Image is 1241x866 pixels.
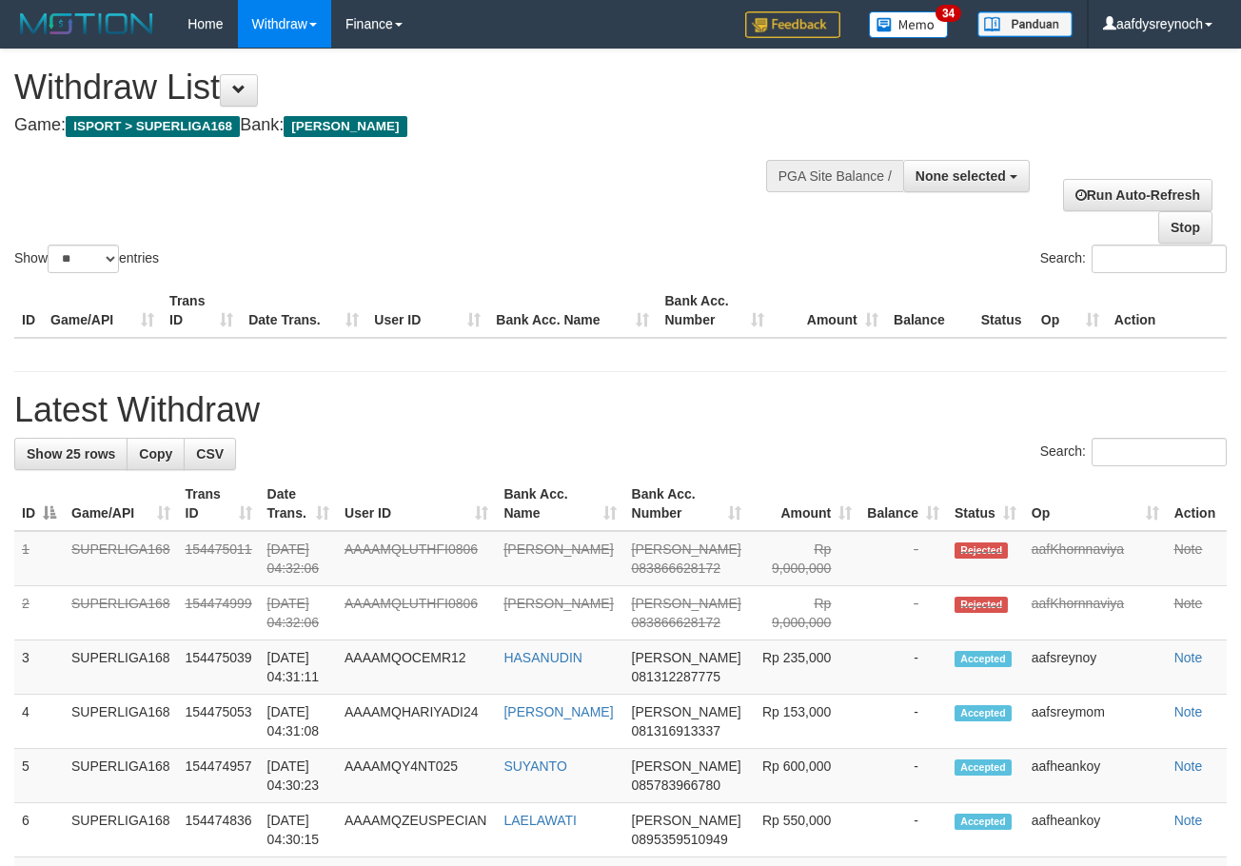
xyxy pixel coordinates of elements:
td: 154475039 [178,640,260,695]
td: 1 [14,531,64,586]
td: [DATE] 04:30:15 [260,803,337,857]
th: Amount: activate to sort column ascending [749,477,860,531]
div: PGA Site Balance / [766,160,903,192]
span: Copy 081316913337 to clipboard [632,723,720,738]
td: [DATE] 04:32:06 [260,586,337,640]
td: [DATE] 04:31:08 [260,695,337,749]
td: 154474999 [178,586,260,640]
span: [PERSON_NAME] [632,541,741,557]
td: aafsreymom [1024,695,1167,749]
td: Rp 9,000,000 [749,586,860,640]
a: Stop [1158,211,1212,244]
a: [PERSON_NAME] [503,596,613,611]
th: Action [1107,284,1227,338]
a: CSV [184,438,236,470]
td: aafKhornnaviya [1024,586,1167,640]
td: 6 [14,803,64,857]
span: Copy [139,446,172,462]
a: [PERSON_NAME] [503,541,613,557]
span: Copy 083866628172 to clipboard [632,615,720,630]
span: [PERSON_NAME] [632,758,741,774]
th: Date Trans.: activate to sort column ascending [260,477,337,531]
a: Note [1174,650,1203,665]
th: Trans ID: activate to sort column ascending [178,477,260,531]
span: 34 [936,5,961,22]
td: 5 [14,749,64,803]
th: Status: activate to sort column ascending [947,477,1024,531]
th: Game/API [43,284,162,338]
td: [DATE] 04:30:23 [260,749,337,803]
a: HASANUDIN [503,650,581,665]
h1: Withdraw List [14,69,808,107]
td: Rp 600,000 [749,749,860,803]
td: aafheankoy [1024,803,1167,857]
span: Copy 085783966780 to clipboard [632,777,720,793]
th: Balance: activate to sort column ascending [859,477,947,531]
span: Accepted [955,651,1012,667]
th: Trans ID [162,284,241,338]
img: MOTION_logo.png [14,10,159,38]
h4: Game: Bank: [14,116,808,135]
td: 154475011 [178,531,260,586]
span: Accepted [955,759,1012,776]
a: Note [1174,704,1203,719]
td: - [859,531,947,586]
span: ISPORT > SUPERLIGA168 [66,116,240,137]
td: Rp 235,000 [749,640,860,695]
label: Search: [1040,245,1227,273]
span: [PERSON_NAME] [632,650,741,665]
img: Feedback.jpg [745,11,840,38]
th: Op [1034,284,1107,338]
h1: Latest Withdraw [14,391,1227,429]
th: ID [14,284,43,338]
th: Bank Acc. Name [488,284,657,338]
td: - [859,749,947,803]
th: User ID [366,284,488,338]
td: 3 [14,640,64,695]
span: Rejected [955,597,1008,613]
a: SUYANTO [503,758,566,774]
td: aafKhornnaviya [1024,531,1167,586]
a: Run Auto-Refresh [1063,179,1212,211]
th: Action [1167,477,1227,531]
td: AAAAMQZEUSPECIAN [337,803,496,857]
th: Bank Acc. Name: activate to sort column ascending [496,477,623,531]
td: Rp 153,000 [749,695,860,749]
td: SUPERLIGA168 [64,640,178,695]
th: ID: activate to sort column descending [14,477,64,531]
td: 4 [14,695,64,749]
td: AAAAMQHARIYADI24 [337,695,496,749]
th: Bank Acc. Number: activate to sort column ascending [624,477,749,531]
th: User ID: activate to sort column ascending [337,477,496,531]
span: Rejected [955,542,1008,559]
a: Show 25 rows [14,438,128,470]
a: Note [1174,758,1203,774]
a: Copy [127,438,185,470]
th: Bank Acc. Number [657,284,771,338]
td: SUPERLIGA168 [64,803,178,857]
a: LAELAWATI [503,813,577,828]
td: AAAAMQLUTHFI0806 [337,531,496,586]
a: Note [1174,596,1203,611]
th: Game/API: activate to sort column ascending [64,477,178,531]
a: Note [1174,541,1203,557]
td: aafsreynoy [1024,640,1167,695]
input: Search: [1092,438,1227,466]
td: Rp 9,000,000 [749,531,860,586]
td: SUPERLIGA168 [64,531,178,586]
span: None selected [916,168,1006,184]
th: Date Trans. [241,284,366,338]
td: - [859,695,947,749]
td: 154474957 [178,749,260,803]
span: CSV [196,446,224,462]
label: Show entries [14,245,159,273]
span: [PERSON_NAME] [632,704,741,719]
td: SUPERLIGA168 [64,695,178,749]
img: panduan.png [977,11,1073,37]
td: AAAAMQY4NT025 [337,749,496,803]
span: Copy 0895359510949 to clipboard [632,832,728,847]
th: Balance [886,284,974,338]
span: Show 25 rows [27,446,115,462]
button: None selected [903,160,1030,192]
img: Button%20Memo.svg [869,11,949,38]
